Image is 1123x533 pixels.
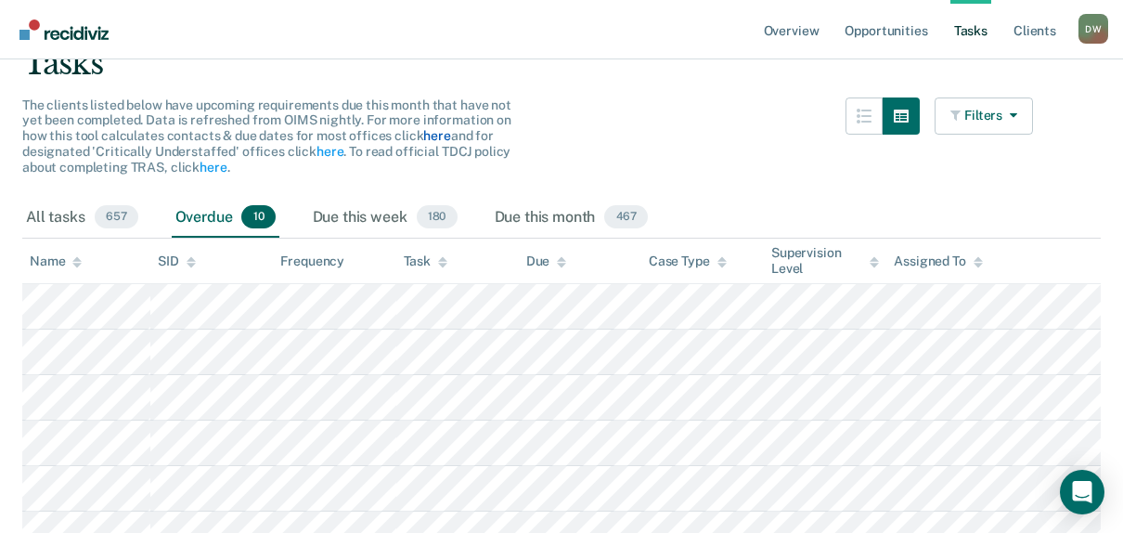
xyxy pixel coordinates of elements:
[526,253,567,269] div: Due
[200,160,226,175] a: here
[158,253,196,269] div: SID
[404,253,447,269] div: Task
[172,198,279,239] div: Overdue10
[316,144,343,159] a: here
[280,253,344,269] div: Frequency
[22,97,511,175] span: The clients listed below have upcoming requirements due this month that have not yet been complet...
[309,198,461,239] div: Due this week180
[22,198,142,239] div: All tasks657
[935,97,1033,135] button: Filters
[22,45,1101,83] div: Tasks
[649,253,727,269] div: Case Type
[1078,14,1108,44] div: D W
[95,205,138,229] span: 657
[604,205,648,229] span: 467
[771,245,879,277] div: Supervision Level
[1060,470,1104,514] div: Open Intercom Messenger
[241,205,275,229] span: 10
[491,198,652,239] div: Due this month467
[30,253,82,269] div: Name
[417,205,458,229] span: 180
[423,128,450,143] a: here
[19,19,109,40] img: Recidiviz
[1078,14,1108,44] button: Profile dropdown button
[894,253,982,269] div: Assigned To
